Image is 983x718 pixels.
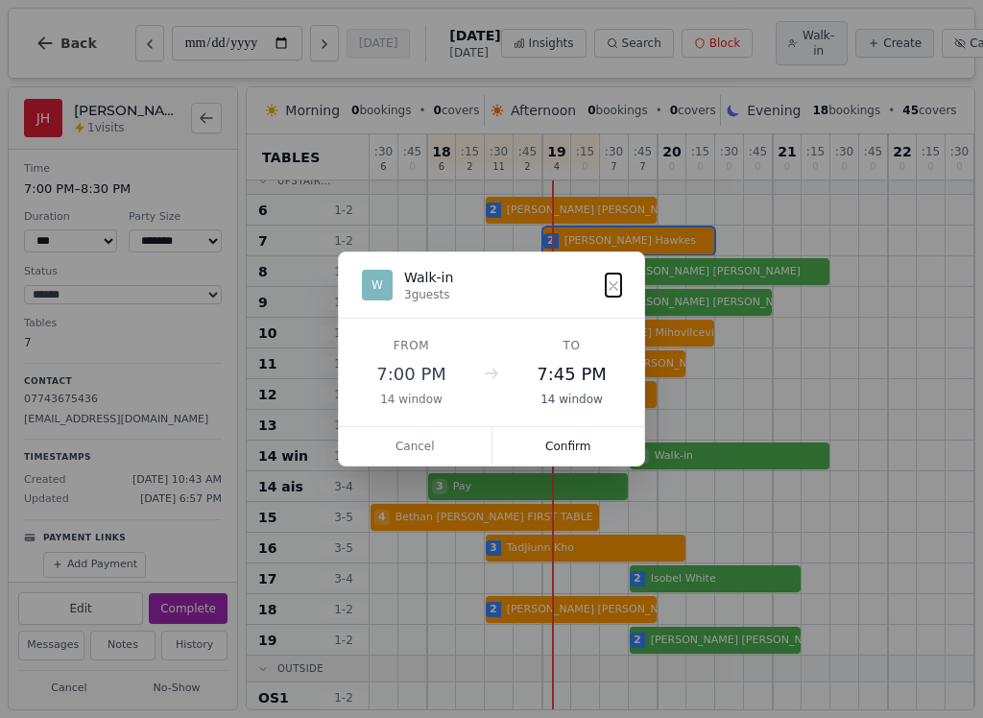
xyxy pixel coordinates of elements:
[404,268,453,287] div: Walk-in
[522,338,621,353] div: To
[522,392,621,407] div: 14 window
[362,361,461,388] div: 7:00 PM
[362,392,461,407] div: 14 window
[339,427,492,466] button: Cancel
[362,270,393,300] div: W
[522,361,621,388] div: 7:45 PM
[404,287,453,302] div: 3 guests
[362,338,461,353] div: From
[492,427,645,466] button: Confirm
